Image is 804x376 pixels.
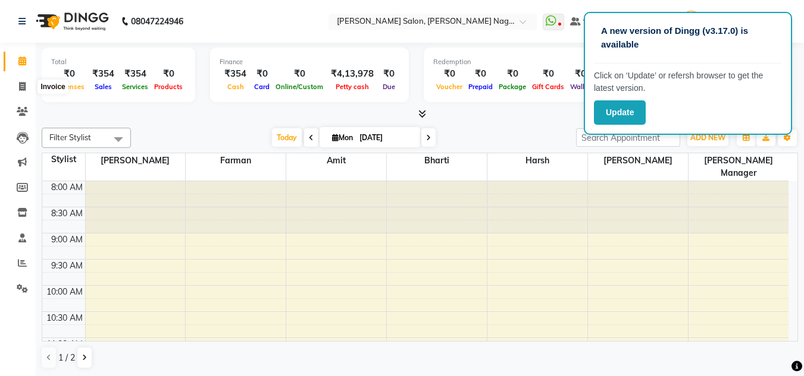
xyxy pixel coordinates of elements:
span: Services [119,83,151,91]
div: 8:30 AM [49,207,85,220]
span: [PERSON_NAME] Manager [689,153,789,181]
button: ADD NEW [687,129,728,146]
span: 1 / 2 [58,352,75,364]
div: 9:30 AM [49,260,85,272]
div: 10:00 AM [44,286,85,298]
span: [PERSON_NAME] [86,153,186,168]
div: 8:00 AM [49,181,85,194]
span: Due [380,83,398,91]
span: Filter Stylist [49,132,91,142]
span: Amit [286,153,386,168]
div: Finance [220,57,399,67]
div: ₹354 [87,67,119,81]
img: logo [30,5,112,38]
button: Update [594,100,646,125]
span: Farman [186,153,286,168]
div: ₹0 [465,67,496,81]
p: A new version of Dingg (v3.17.0) is available [601,24,775,51]
b: 08047224946 [131,5,183,38]
div: ₹354 [119,67,151,81]
span: Voucher [433,83,465,91]
div: ₹0 [51,67,87,81]
div: ₹0 [567,67,593,81]
span: Harsh [487,153,587,168]
img: Sandeep Manager [681,11,702,31]
div: Stylist [42,153,85,166]
div: Redemption [433,57,593,67]
input: Search Appointment [576,128,680,147]
div: ₹0 [378,67,399,81]
span: Bharti [387,153,487,168]
span: Prepaid [465,83,496,91]
span: Products [151,83,186,91]
span: Card [251,83,273,91]
div: ₹0 [433,67,465,81]
div: Invoice [37,80,68,94]
span: Online/Custom [273,83,326,91]
div: Total [51,57,186,67]
div: ₹0 [496,67,529,81]
input: 2025-09-01 [356,129,415,147]
span: Sales [92,83,115,91]
div: 11:00 AM [44,338,85,350]
div: ₹0 [151,67,186,81]
p: Click on ‘Update’ or refersh browser to get the latest version. [594,69,782,94]
div: ₹0 [251,67,273,81]
span: Mon [329,133,356,142]
span: Petty cash [333,83,372,91]
div: ₹354 [220,67,251,81]
div: 9:00 AM [49,233,85,246]
span: [PERSON_NAME] [588,153,688,168]
div: ₹0 [529,67,567,81]
span: ADD NEW [690,133,725,142]
div: 10:30 AM [44,312,85,324]
span: Today [272,128,302,147]
span: Wallet [567,83,593,91]
span: Package [496,83,529,91]
span: Gift Cards [529,83,567,91]
span: Cash [224,83,247,91]
div: ₹4,13,978 [326,67,378,81]
div: ₹0 [273,67,326,81]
